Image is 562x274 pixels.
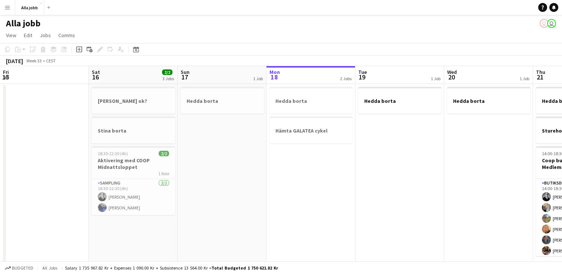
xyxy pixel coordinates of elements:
span: 18 [268,73,280,81]
span: 18:30-22:30 (4h) [98,151,128,156]
div: 1 Job [520,76,529,81]
app-job-card: Hedda borta [269,87,353,114]
h3: Hedda borta [447,98,530,104]
span: All jobs [41,265,59,271]
app-job-card: [PERSON_NAME] ok? [92,87,175,114]
a: View [3,30,19,40]
button: Alla jobb [15,0,44,15]
span: Week 33 [25,58,43,63]
span: Jobs [40,32,51,39]
div: CEST [46,58,56,63]
span: 17 [180,73,190,81]
h3: Hedda borta [181,98,264,104]
app-user-avatar: Stina Dahl [540,19,549,28]
app-job-card: Hedda borta [181,87,264,114]
div: 1 Job [431,76,440,81]
span: 1 Role [158,171,169,176]
span: Tue [358,69,367,75]
span: View [6,32,16,39]
span: 19 [357,73,367,81]
div: [DATE] [6,57,23,65]
span: Edit [24,32,32,39]
h3: [PERSON_NAME] ok? [92,98,175,104]
span: Sun [181,69,190,75]
h3: Hedda borta [358,98,442,104]
a: Edit [21,30,35,40]
span: Wed [447,69,457,75]
h3: Hedda borta [269,98,353,104]
div: 3 Jobs [162,76,174,81]
h3: Hämta GALATEA cykel [269,127,353,134]
span: Total Budgeted 1 750 621.82 kr [211,265,278,271]
div: Salary 1 735 967.82 kr + Expenses 1 090.00 kr + Subsistence 13 564.00 kr = [65,265,278,271]
a: Jobs [37,30,54,40]
span: 21 [535,73,545,81]
span: 16 [91,73,100,81]
span: 2/2 [159,151,169,156]
a: Comms [55,30,78,40]
span: 15 [2,73,9,81]
app-job-card: Hedda borta [358,87,442,114]
span: 2/2 [162,69,172,75]
span: Thu [536,69,545,75]
span: Comms [58,32,75,39]
app-job-card: 18:30-22:30 (4h)2/2Aktivering med COOP Midnattsloppet1 RoleSampling2/218:30-22:30 (4h)[PERSON_NAM... [92,146,175,215]
app-job-card: Hämta GALATEA cykel [269,117,353,143]
span: 20 [446,73,457,81]
app-card-role: Sampling2/218:30-22:30 (4h)[PERSON_NAME][PERSON_NAME] [92,179,175,215]
app-user-avatar: Emil Hasselberg [547,19,556,28]
app-job-card: Hedda borta [447,87,530,114]
h3: Aktivering med COOP Midnattsloppet [92,157,175,170]
div: 1 Job [253,76,263,81]
span: Mon [269,69,280,75]
span: Fri [3,69,9,75]
span: Budgeted [12,265,33,271]
app-job-card: Stina borta [92,117,175,143]
h3: Stina borta [92,127,175,134]
div: 2 Jobs [340,76,352,81]
button: Budgeted [4,264,35,272]
span: Sat [92,69,100,75]
h1: Alla jobb [6,18,41,29]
